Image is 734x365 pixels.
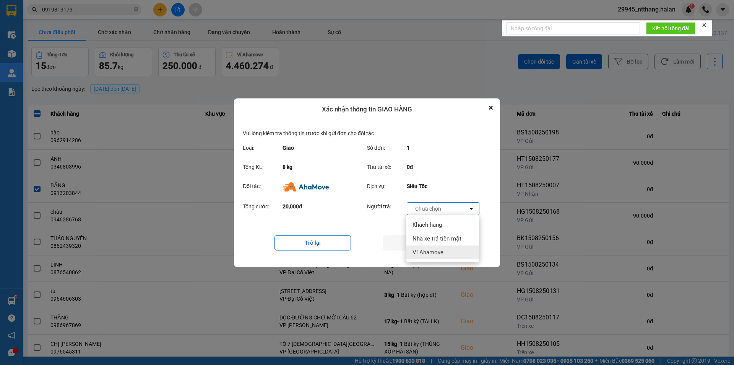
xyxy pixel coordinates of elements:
[367,163,407,171] div: Thu tài xế:
[234,98,500,267] div: dialog
[243,202,283,215] div: Tổng cước:
[407,144,484,152] div: 1
[486,103,495,112] button: Close
[506,22,640,34] input: Nhập số tổng đài
[243,144,283,152] div: Loại:
[468,206,474,212] svg: open
[243,129,491,141] div: Vui lòng kiểm tra thông tin trước khi gửi đơn cho đối tác
[406,215,479,262] ul: Menu
[243,182,283,191] div: Đối tác:
[367,144,407,152] div: Số đơn:
[367,182,407,191] div: Dịch vụ:
[412,249,443,256] span: Ví Ahamove
[412,221,442,229] span: Khách hàng
[367,202,407,215] div: Người trả:
[652,24,689,33] span: Kết nối tổng đài
[234,98,500,121] div: Xác nhận thông tin GIAO HÀNG
[411,205,445,213] div: -- Chưa chọn --
[283,182,329,192] img: Ahamove
[646,22,695,34] button: Kết nối tổng đài
[274,235,351,250] button: Trở lại
[283,202,360,215] div: 20,000đ
[243,163,283,171] div: Tổng KL:
[383,235,460,250] button: Gửi đối tác
[407,163,484,171] div: 0đ
[283,144,360,152] div: Giao
[407,182,484,191] div: Siêu Tốc
[412,235,461,242] span: Nhà xe trả tiền mặt
[702,22,707,28] span: close
[283,163,360,171] div: 8 kg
